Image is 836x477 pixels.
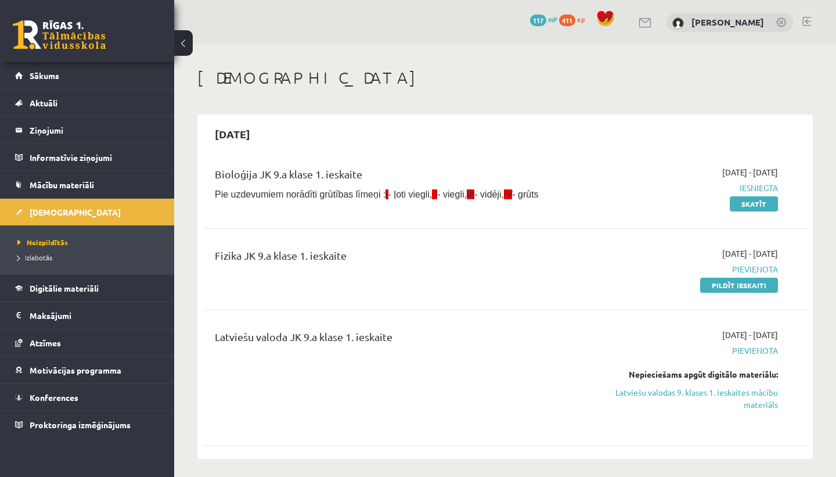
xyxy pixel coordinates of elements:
span: Atzīmes [30,338,61,348]
span: [DATE] - [DATE] [722,329,778,341]
span: Pie uzdevumiem norādīti grūtības līmeņi : - ļoti viegli, - viegli, - vidēji, - grūts [215,189,539,199]
span: Izlabotās [17,253,52,262]
span: I [385,189,388,199]
span: Mācību materiāli [30,180,94,190]
a: [PERSON_NAME] [691,16,764,28]
legend: Informatīvie ziņojumi [30,144,160,171]
span: Motivācijas programma [30,365,121,375]
span: Sākums [30,70,59,81]
span: 411 [559,15,575,26]
a: Proktoringa izmēģinājums [15,411,160,438]
a: 411 xp [559,15,590,24]
a: Izlabotās [17,252,163,263]
h1: [DEMOGRAPHIC_DATA] [197,68,813,88]
span: mP [548,15,557,24]
a: Sākums [15,62,160,89]
span: xp [577,15,585,24]
span: Pievienota [602,263,778,275]
span: II [432,189,437,199]
h2: [DATE] [203,120,262,148]
a: Maksājumi [15,302,160,329]
a: Latviešu valodas 9. klases 1. ieskaites mācību materiāls [602,386,778,411]
div: Bioloģija JK 9.a klase 1. ieskaite [215,166,585,188]
a: Atzīmes [15,329,160,356]
span: Konferences [30,392,78,403]
span: III [467,189,474,199]
a: Ziņojumi [15,117,160,144]
a: Informatīvie ziņojumi [15,144,160,171]
img: Loreta Kiršblūma [672,17,684,29]
a: Konferences [15,384,160,411]
span: Proktoringa izmēģinājums [30,419,131,430]
a: Motivācijas programma [15,357,160,383]
div: Fizika JK 9.a klase 1. ieskaite [215,248,585,269]
div: Latviešu valoda JK 9.a klase 1. ieskaite [215,329,585,350]
span: Digitālie materiāli [30,283,99,293]
a: Rīgas 1. Tālmācības vidusskola [13,20,106,49]
a: Pildīt ieskaiti [700,278,778,293]
a: Aktuāli [15,89,160,116]
div: Nepieciešams apgūt digitālo materiālu: [602,368,778,381]
span: Iesniegta [602,182,778,194]
a: Digitālie materiāli [15,275,160,302]
a: Skatīt [730,196,778,211]
a: Neizpildītās [17,237,163,248]
span: [DEMOGRAPHIC_DATA] [30,207,121,217]
span: Aktuāli [30,98,57,108]
span: [DATE] - [DATE] [722,248,778,260]
a: 117 mP [530,15,557,24]
span: IV [504,189,512,199]
a: [DEMOGRAPHIC_DATA] [15,199,160,225]
span: Pievienota [602,345,778,357]
span: [DATE] - [DATE] [722,166,778,178]
span: 117 [530,15,546,26]
span: Neizpildītās [17,238,68,247]
a: Mācību materiāli [15,171,160,198]
legend: Ziņojumi [30,117,160,144]
legend: Maksājumi [30,302,160,329]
